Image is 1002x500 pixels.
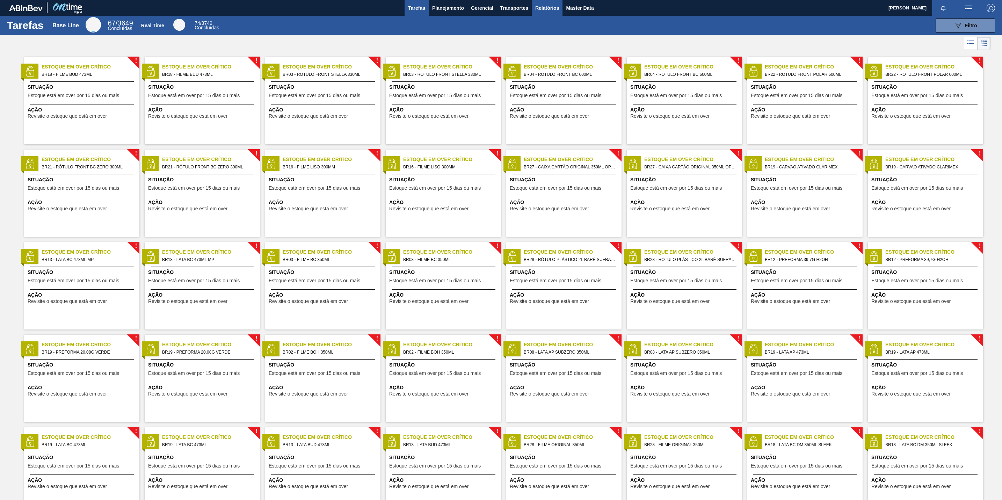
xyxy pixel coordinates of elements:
[25,344,35,354] img: status
[162,341,260,348] span: Estoque em Over Crítico
[765,256,857,263] span: BR12 - PREFORMA 39,7G H2OH
[524,163,616,171] span: BR27 - CAIXA CARTÃO ORIGINAL 350ML OPEN CORNER
[389,106,499,114] span: Ação
[148,291,258,299] span: Ação
[28,186,119,191] span: Estoque está em over por 15 dias ou mais
[871,106,981,114] span: Ação
[630,361,740,369] span: Situação
[627,251,638,262] img: status
[765,441,857,449] span: BR18 - LATA BC DM 350ML SLEEK
[869,344,879,354] img: status
[524,348,616,356] span: BR08 - LATA AP SUBZERO 350ML
[162,348,254,356] span: BR19 - PREFORMA 20,08G VERDE
[510,269,620,276] span: Situação
[644,434,742,441] span: Estoque em Over Crítico
[148,176,258,183] span: Situação
[403,163,495,171] span: BR16 - FILME LISO 300MM
[496,151,499,156] span: !
[389,371,481,376] span: Estoque está em over por 15 dias ou mais
[28,114,107,119] span: Revisite o estoque que está em over
[858,244,860,249] span: !
[386,159,397,169] img: status
[28,206,107,211] span: Revisite o estoque que está em over
[408,4,425,12] span: Tarefas
[148,199,258,206] span: Ação
[751,114,830,119] span: Revisite o estoque que está em over
[386,251,397,262] img: status
[630,384,740,391] span: Ação
[283,256,375,263] span: BR03 - FILME BC 350ML
[987,4,995,12] img: Logout
[28,361,138,369] span: Situação
[389,384,499,391] span: Ação
[751,291,861,299] span: Ação
[630,269,740,276] span: Situação
[42,63,139,71] span: Estoque em Over Crítico
[644,348,736,356] span: BR08 - LATA AP SUBZERO 350ML
[145,436,156,447] img: status
[148,206,227,211] span: Revisite o estoque que está em over
[255,336,257,341] span: !
[507,66,517,77] img: status
[386,436,397,447] img: status
[389,299,469,304] span: Revisite o estoque que está em over
[148,371,240,376] span: Estoque está em over por 15 dias ou mais
[403,71,495,78] span: BR03 - RÓTULO FRONT STELLA 330ML
[630,84,740,91] span: Situação
[148,299,227,304] span: Revisite o estoque que está em over
[269,106,379,114] span: Ação
[269,176,379,183] span: Situação
[524,434,622,441] span: Estoque em Over Crítico
[765,341,863,348] span: Estoque em Over Crítico
[386,66,397,77] img: status
[269,199,379,206] span: Ação
[507,344,517,354] img: status
[496,244,499,249] span: !
[630,278,722,283] span: Estoque está em over por 15 dias ou mais
[979,336,981,341] span: !
[255,429,257,434] span: !
[510,361,620,369] span: Situação
[148,269,258,276] span: Situação
[630,93,722,98] span: Estoque está em over por 15 dias ou mais
[858,336,860,341] span: !
[403,341,501,348] span: Estoque em Over Crítico
[871,206,951,211] span: Revisite o estoque que está em over
[630,206,710,211] span: Revisite o estoque que está em over
[266,159,276,169] img: status
[617,58,619,64] span: !
[566,4,594,12] span: Master Data
[630,391,710,397] span: Revisite o estoque que está em over
[644,341,742,348] span: Estoque em Over Crítico
[885,163,978,171] span: BR19 - CARVAO ATIVADO CLARIMEX
[617,429,619,434] span: !
[283,63,380,71] span: Estoque em Over Crítico
[765,348,857,356] span: BR19 - LATA AP 473ML
[748,159,758,169] img: status
[630,371,722,376] span: Estoque está em over por 15 dias ou mais
[42,71,134,78] span: BR18 - FILME BUD 473ML
[135,244,137,249] span: !
[885,156,983,163] span: Estoque em Over Crítico
[510,278,601,283] span: Estoque está em over por 15 dias ou mais
[869,251,879,262] img: status
[510,93,601,98] span: Estoque está em over por 15 dias ou mais
[162,163,254,171] span: BR21 - RÓTULO FRONT BC ZERO 300ML
[283,441,375,449] span: BR13 - LATA BUD 473ML
[269,291,379,299] span: Ação
[269,206,348,211] span: Revisite o estoque que está em over
[471,4,493,12] span: Gerencial
[403,156,501,163] span: Estoque em Over Crítico
[25,66,35,77] img: status
[28,299,107,304] span: Revisite o estoque que está em over
[630,176,740,183] span: Situação
[28,93,119,98] span: Estoque está em over por 15 dias ou mais
[871,291,981,299] span: Ação
[389,206,469,211] span: Revisite o estoque que está em over
[644,156,742,163] span: Estoque em Over Crítico
[751,269,861,276] span: Situação
[751,93,842,98] span: Estoque está em over por 15 dias ou mais
[858,151,860,156] span: !
[145,159,156,169] img: status
[283,348,375,356] span: BR02 - FILME BOH 350ML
